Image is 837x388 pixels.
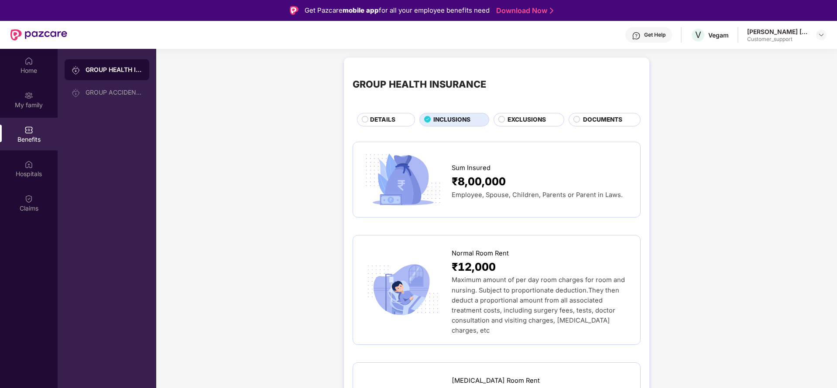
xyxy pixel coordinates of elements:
img: svg+xml;base64,PHN2ZyBpZD0iQ2xhaW0iIHhtbG5zPSJodHRwOi8vd3d3LnczLm9yZy8yMDAwL3N2ZyIgd2lkdGg9IjIwIi... [24,194,33,203]
div: GROUP HEALTH INSURANCE [86,65,142,74]
img: New Pazcare Logo [10,29,67,41]
span: Employee, Spouse, Children, Parents or Parent in Laws. [452,191,623,199]
div: GROUP HEALTH INSURANCE [353,77,486,92]
img: Logo [290,6,298,15]
span: ₹12,000 [452,259,496,276]
span: V [695,30,701,40]
img: svg+xml;base64,PHN2ZyB3aWR0aD0iMjAiIGhlaWdodD0iMjAiIHZpZXdCb3g9IjAgMCAyMCAyMCIgZmlsbD0ibm9uZSIgeG... [72,66,80,75]
img: icon [362,151,444,208]
img: svg+xml;base64,PHN2ZyBpZD0iRHJvcGRvd24tMzJ4MzIiIHhtbG5zPSJodHRwOi8vd3d3LnczLm9yZy8yMDAwL3N2ZyIgd2... [818,31,825,38]
div: GROUP ACCIDENTAL INSURANCE [86,89,142,96]
span: DOCUMENTS [583,115,622,125]
img: svg+xml;base64,PHN2ZyBpZD0iQmVuZWZpdHMiIHhtbG5zPSJodHRwOi8vd3d3LnczLm9yZy8yMDAwL3N2ZyIgd2lkdGg9Ij... [24,126,33,134]
img: svg+xml;base64,PHN2ZyBpZD0iSG9zcGl0YWxzIiB4bWxucz0iaHR0cDovL3d3dy53My5vcmcvMjAwMC9zdmciIHdpZHRoPS... [24,160,33,169]
span: [MEDICAL_DATA] Room Rent [452,376,540,386]
img: svg+xml;base64,PHN2ZyB3aWR0aD0iMjAiIGhlaWdodD0iMjAiIHZpZXdCb3g9IjAgMCAyMCAyMCIgZmlsbD0ibm9uZSIgeG... [72,88,80,97]
div: Vegam [708,31,729,39]
img: icon [362,261,444,319]
span: DETAILS [370,115,395,125]
img: svg+xml;base64,PHN2ZyBpZD0iSG9tZSIgeG1sbnM9Imh0dHA6Ly93d3cudzMub3JnLzIwMDAvc3ZnIiB3aWR0aD0iMjAiIG... [24,57,33,65]
span: Normal Room Rent [452,248,509,259]
img: Stroke [550,6,553,15]
span: Maximum amount of per day room charges for room and nursing. Subject to proportionate deduction.T... [452,276,625,334]
span: INCLUSIONS [433,115,470,125]
div: [PERSON_NAME] [PERSON_NAME] [747,27,808,36]
img: svg+xml;base64,PHN2ZyBpZD0iSGVscC0zMngzMiIgeG1sbnM9Imh0dHA6Ly93d3cudzMub3JnLzIwMDAvc3ZnIiB3aWR0aD... [632,31,641,40]
span: EXCLUSIONS [508,115,546,125]
img: svg+xml;base64,PHN2ZyB3aWR0aD0iMjAiIGhlaWdodD0iMjAiIHZpZXdCb3g9IjAgMCAyMCAyMCIgZmlsbD0ibm9uZSIgeG... [24,91,33,100]
div: Get Help [644,31,665,38]
strong: mobile app [343,6,379,14]
span: ₹8,00,000 [452,173,506,190]
span: Sum Insured [452,163,491,173]
div: Get Pazcare for all your employee benefits need [305,5,490,16]
a: Download Now [496,6,551,15]
div: Customer_support [747,36,808,43]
